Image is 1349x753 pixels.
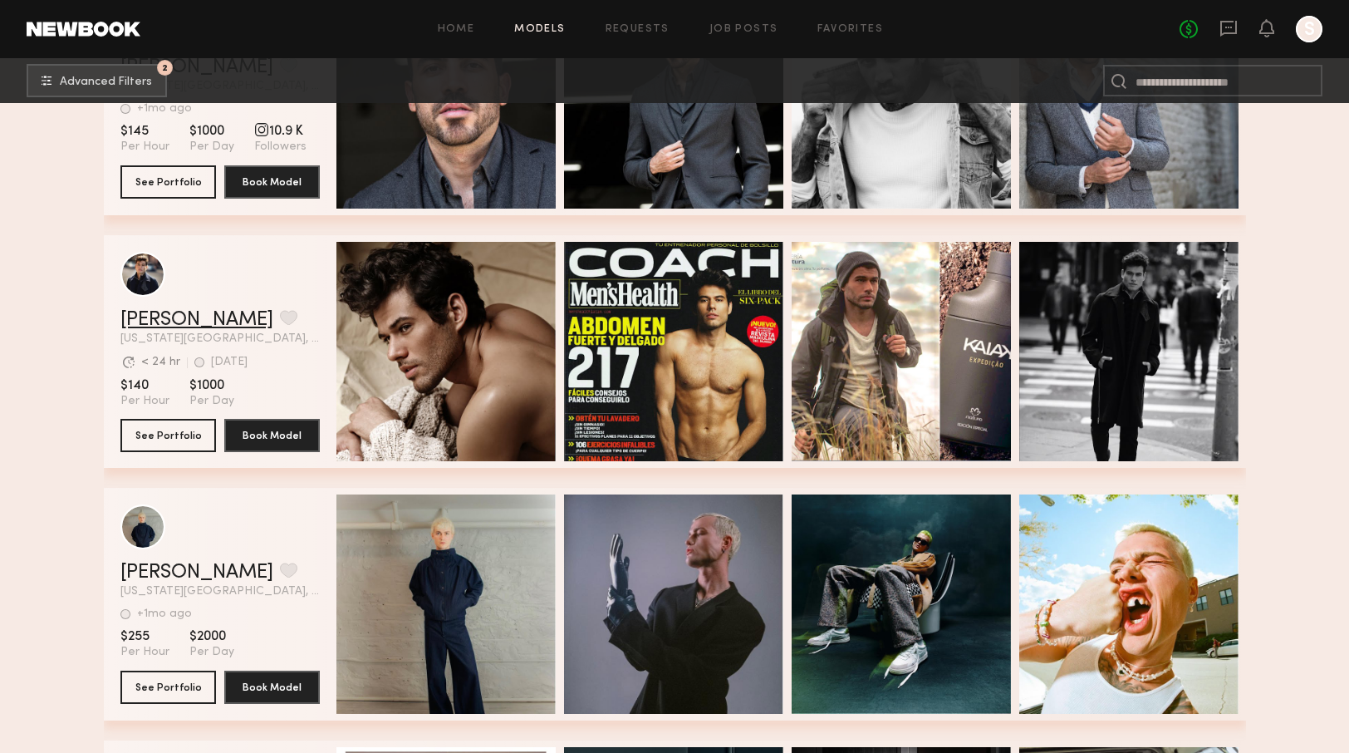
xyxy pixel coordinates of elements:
[189,377,234,394] span: $1000
[189,394,234,409] span: Per Day
[120,628,169,645] span: $255
[120,419,216,452] button: See Portfolio
[189,645,234,660] span: Per Day
[254,140,307,155] span: Followers
[120,333,320,345] span: [US_STATE][GEOGRAPHIC_DATA], [GEOGRAPHIC_DATA]
[1296,16,1322,42] a: S
[162,64,168,71] span: 2
[514,24,565,35] a: Models
[224,165,320,199] button: Book Model
[120,123,169,140] span: $145
[120,563,273,583] a: [PERSON_NAME]
[120,671,216,704] button: See Portfolio
[120,140,169,155] span: Per Hour
[120,165,216,199] button: See Portfolio
[224,419,320,452] button: Book Model
[137,608,192,620] div: +1mo ago
[120,310,273,330] a: [PERSON_NAME]
[141,357,180,368] div: < 24 hr
[254,123,307,140] span: 10.9 K
[606,24,670,35] a: Requests
[189,628,234,645] span: $2000
[224,671,320,704] button: Book Model
[120,645,169,660] span: Per Hour
[817,24,883,35] a: Favorites
[120,586,320,598] span: [US_STATE][GEOGRAPHIC_DATA], [GEOGRAPHIC_DATA]
[120,394,169,409] span: Per Hour
[120,377,169,394] span: $140
[709,24,778,35] a: Job Posts
[60,76,152,88] span: Advanced Filters
[189,123,234,140] span: $1000
[211,357,248,368] div: [DATE]
[137,103,192,115] div: +1mo ago
[189,140,234,155] span: Per Day
[27,64,167,97] button: 2Advanced Filters
[438,24,475,35] a: Home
